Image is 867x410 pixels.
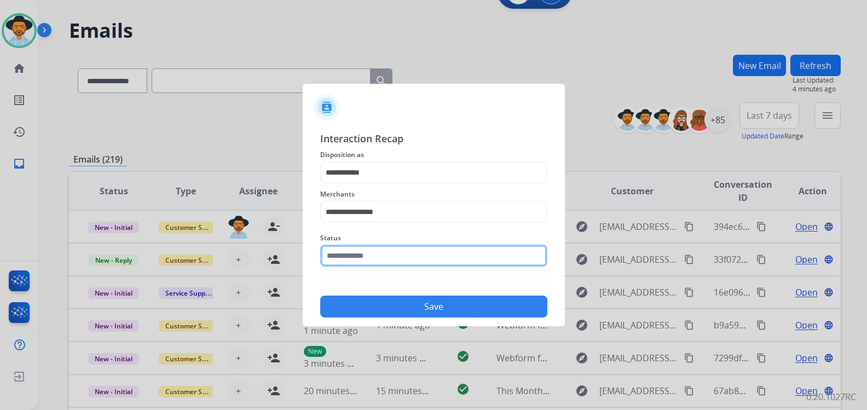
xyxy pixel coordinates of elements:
[320,131,547,148] span: Interaction Recap
[314,94,340,120] img: contactIcon
[320,188,547,201] span: Merchants
[320,296,547,317] button: Save
[320,232,547,245] span: Status
[806,390,856,403] p: 0.20.1027RC
[320,148,547,161] span: Disposition as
